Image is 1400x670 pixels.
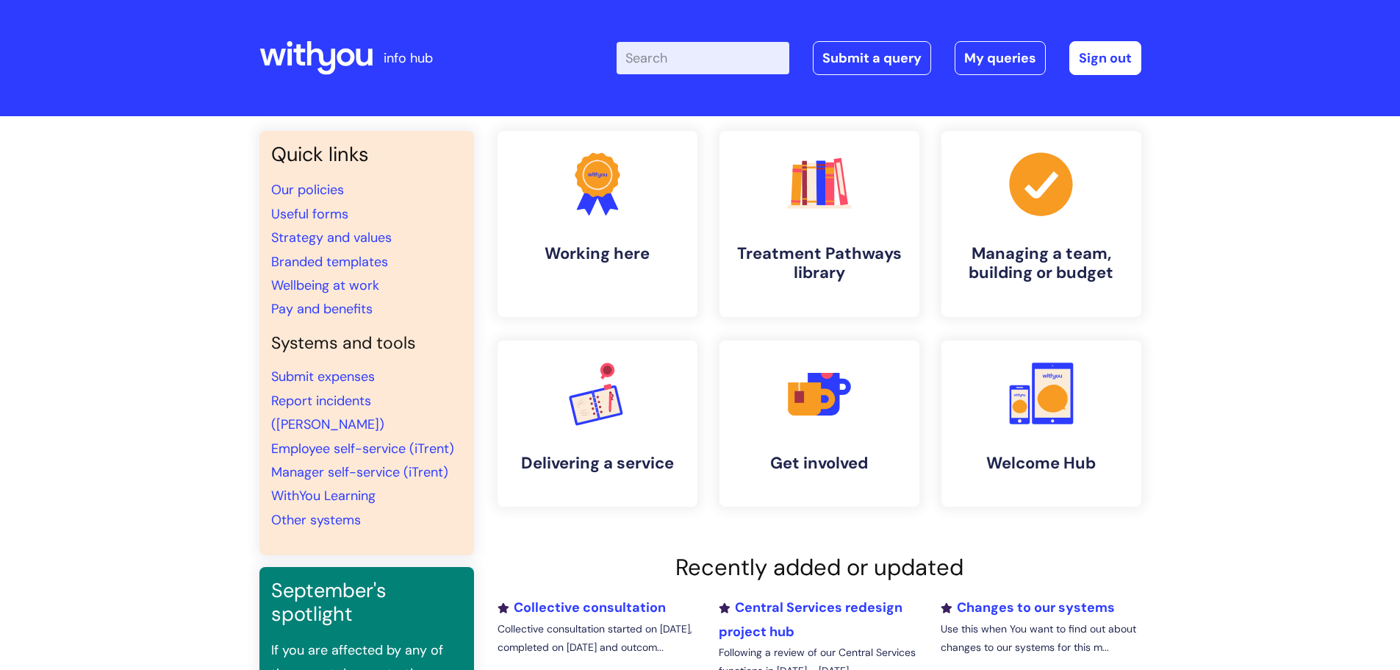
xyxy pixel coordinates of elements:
[719,341,919,507] a: Get involved
[731,454,908,473] h4: Get involved
[271,440,454,457] a: Employee self-service (iTrent)
[271,229,392,246] a: Strategy and values
[271,333,462,354] h4: Systems and tools
[271,487,376,505] a: WithYou Learning
[498,554,1141,581] h2: Recently added or updated
[617,41,1141,75] div: | -
[509,454,686,473] h4: Delivering a service
[953,454,1130,473] h4: Welcome Hub
[271,277,379,294] a: Wellbeing at work
[953,244,1130,283] h4: Managing a team, building or budget
[271,392,384,433] a: Report incidents ([PERSON_NAME])
[617,42,789,74] input: Search
[384,46,433,70] p: info hub
[271,143,462,166] h3: Quick links
[941,599,1115,616] a: Changes to our systems
[498,131,697,317] a: Working here
[271,579,462,627] h3: September's spotlight
[271,463,448,481] a: Manager self-service (iTrent)
[1069,41,1141,75] a: Sign out
[271,181,344,199] a: Our policies
[941,131,1141,317] a: Managing a team, building or budget
[498,341,697,507] a: Delivering a service
[271,368,375,385] a: Submit expenses
[271,205,348,223] a: Useful forms
[731,244,908,283] h4: Treatment Pathways library
[271,300,373,318] a: Pay and benefits
[498,620,697,657] p: Collective consultation started on [DATE], completed on [DATE] and outcom...
[941,620,1141,657] p: Use this when You want to find out about changes to our systems for this m...
[271,253,388,271] a: Branded templates
[813,41,931,75] a: Submit a query
[271,511,361,529] a: Other systems
[719,131,919,317] a: Treatment Pathways library
[955,41,1046,75] a: My queries
[509,244,686,263] h4: Working here
[941,341,1141,507] a: Welcome Hub
[498,599,666,616] a: Collective consultation
[719,599,902,640] a: Central Services redesign project hub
